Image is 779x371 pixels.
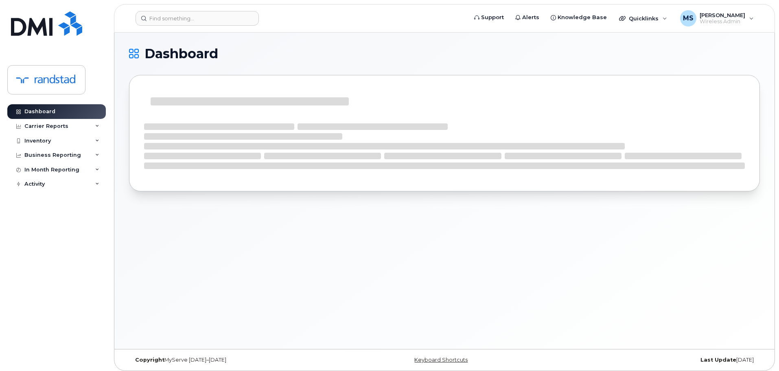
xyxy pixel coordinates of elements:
strong: Copyright [135,357,164,363]
span: Dashboard [144,48,218,60]
strong: Last Update [700,357,736,363]
div: MyServe [DATE]–[DATE] [129,357,339,363]
div: [DATE] [549,357,760,363]
a: Keyboard Shortcuts [414,357,468,363]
